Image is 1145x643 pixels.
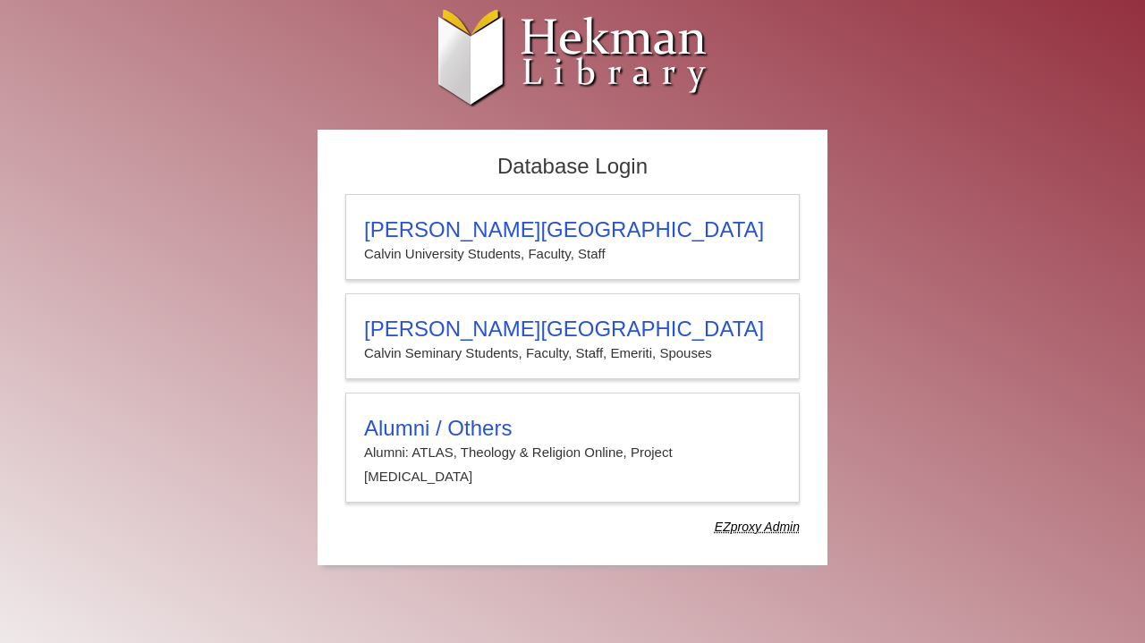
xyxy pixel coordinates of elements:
h2: Database Login [336,148,809,185]
summary: Alumni / OthersAlumni: ATLAS, Theology & Religion Online, Project [MEDICAL_DATA] [364,416,781,488]
h3: [PERSON_NAME][GEOGRAPHIC_DATA] [364,217,781,242]
a: [PERSON_NAME][GEOGRAPHIC_DATA]Calvin Seminary Students, Faculty, Staff, Emeriti, Spouses [345,293,800,379]
p: Calvin University Students, Faculty, Staff [364,242,781,266]
h3: [PERSON_NAME][GEOGRAPHIC_DATA] [364,317,781,342]
dfn: Use Alumni login [715,520,800,534]
p: Alumni: ATLAS, Theology & Religion Online, Project [MEDICAL_DATA] [364,441,781,488]
h3: Alumni / Others [364,416,781,441]
p: Calvin Seminary Students, Faculty, Staff, Emeriti, Spouses [364,342,781,365]
a: [PERSON_NAME][GEOGRAPHIC_DATA]Calvin University Students, Faculty, Staff [345,194,800,280]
